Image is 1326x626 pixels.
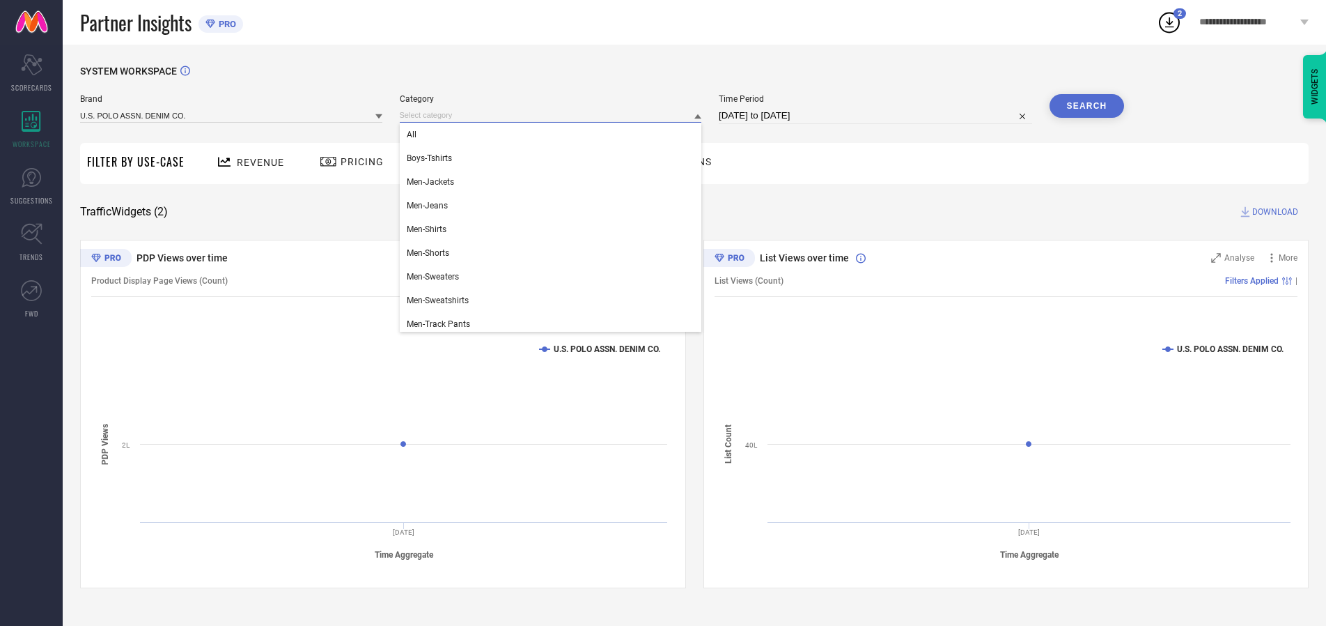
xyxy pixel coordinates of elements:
[1225,276,1279,286] span: Filters Applied
[407,224,446,234] span: Men-Shirts
[407,201,448,211] span: Men-Jeans
[375,550,434,560] tspan: Time Aggregate
[1157,10,1182,35] div: Open download list
[554,344,660,354] text: U.S. POLO ASSN. DENIM CO.
[80,249,132,270] div: Premium
[400,265,702,289] div: Men-Sweaters
[407,248,449,258] span: Men-Shorts
[400,312,702,336] div: Men-Track Pants
[400,146,702,170] div: Boys-Tshirts
[703,249,755,270] div: Premium
[400,170,702,194] div: Men-Jackets
[393,528,414,536] text: [DATE]
[100,423,110,464] tspan: PDP Views
[25,308,38,319] span: FWD
[80,205,168,219] span: Traffic Widgets ( 2 )
[719,94,1032,104] span: Time Period
[400,108,702,123] input: Select category
[1018,528,1040,536] text: [DATE]
[999,550,1059,560] tspan: Time Aggregate
[407,272,459,282] span: Men-Sweaters
[11,82,52,93] span: SCORECARDS
[136,252,228,264] span: PDP Views over time
[13,139,51,149] span: WORKSPACE
[1224,253,1254,263] span: Analyse
[400,194,702,217] div: Men-Jeans
[400,123,702,146] div: All
[122,441,130,449] text: 2L
[400,289,702,312] div: Men-Sweatshirts
[1178,9,1182,18] span: 2
[80,66,177,77] span: SYSTEM WORKSPACE
[407,130,416,139] span: All
[80,94,382,104] span: Brand
[724,425,733,464] tspan: List Count
[1211,253,1221,263] svg: Zoom
[400,241,702,265] div: Men-Shorts
[237,157,284,168] span: Revenue
[719,107,1032,124] input: Select time period
[400,94,702,104] span: Category
[407,153,452,163] span: Boys-Tshirts
[87,153,185,170] span: Filter By Use-Case
[341,156,384,167] span: Pricing
[1295,276,1297,286] span: |
[760,252,849,264] span: List Views over time
[10,195,53,206] span: SUGGESTIONS
[407,319,470,329] span: Men-Track Pants
[1252,205,1298,219] span: DOWNLOAD
[407,177,454,187] span: Men-Jackets
[400,217,702,241] div: Men-Shirts
[1177,344,1284,354] text: U.S. POLO ASSN. DENIM CO.
[91,276,228,286] span: Product Display Page Views (Count)
[407,296,469,305] span: Men-Sweatshirts
[715,276,783,286] span: List Views (Count)
[19,252,43,262] span: TRENDS
[80,8,192,37] span: Partner Insights
[1050,94,1125,118] button: Search
[745,441,758,449] text: 40L
[1279,253,1297,263] span: More
[215,19,236,29] span: PRO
